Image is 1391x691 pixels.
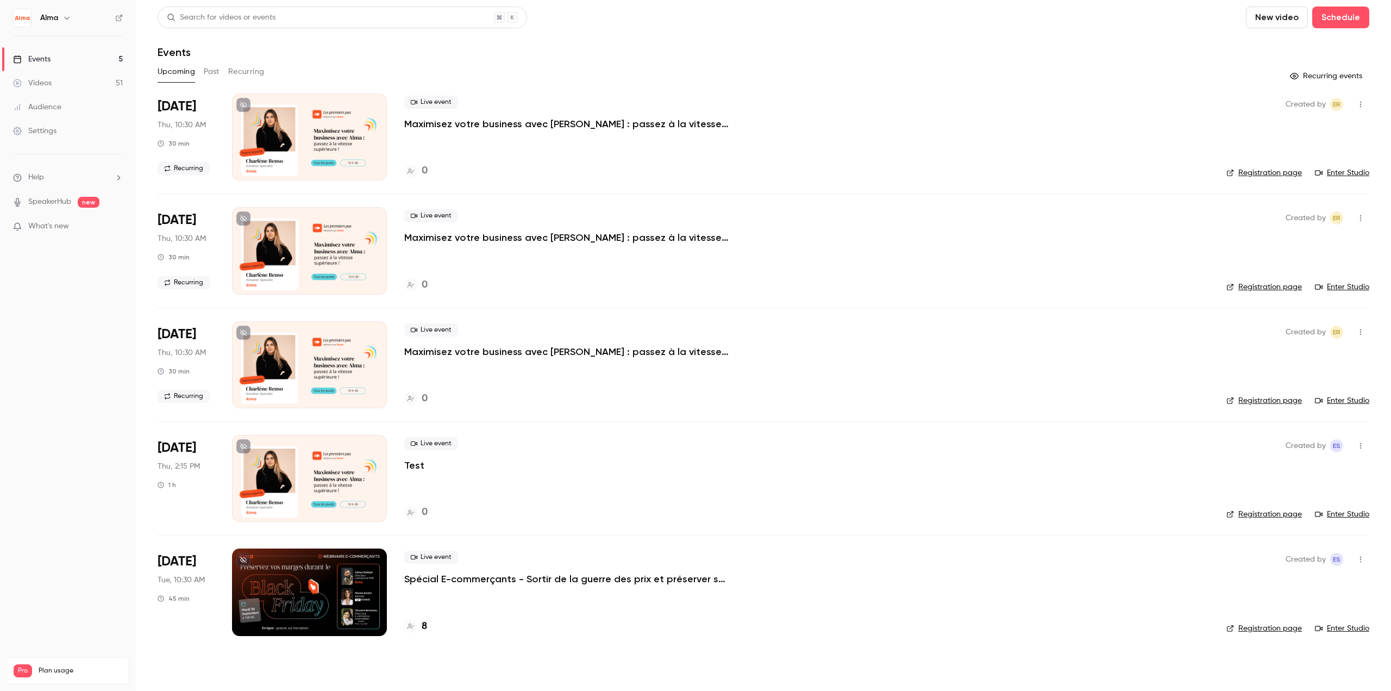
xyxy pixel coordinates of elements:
div: Events [13,54,51,65]
span: ES [1333,553,1340,566]
h6: Alma [40,13,58,23]
a: Registration page [1226,509,1302,520]
span: Recurring [158,276,210,289]
h4: 0 [422,278,428,292]
div: 1 h [158,481,176,489]
span: ER [1333,326,1340,339]
span: Live event [404,437,458,450]
a: 0 [404,278,428,292]
span: ER [1333,211,1340,225]
span: Thu, 2:15 PM [158,461,200,472]
button: Upcoming [158,63,195,80]
span: Eric ROMER [1330,211,1343,225]
a: Registration page [1226,395,1302,406]
div: Audience [13,102,61,113]
span: Plan usage [39,667,122,675]
div: Sep 11 Thu, 10:30 AM (Europe/Paris) [158,207,215,294]
span: ER [1333,98,1340,111]
span: [DATE] [158,553,196,570]
a: Registration page [1226,167,1302,178]
a: Enter Studio [1315,395,1369,406]
h4: 0 [422,164,428,178]
span: Pro [14,664,32,677]
span: Recurring [158,390,210,403]
span: Created by [1286,553,1326,566]
div: 30 min [158,367,190,376]
a: Maximisez votre business avec [PERSON_NAME] : passez à la vitesse supérieure ! [404,345,730,358]
div: Sep 30 Tue, 10:30 AM (Europe/Paris) [158,549,215,636]
a: Spécial E-commerçants - Sortir de la guerre des prix et préserver ses marges pendant [DATE][DATE] [404,572,730,586]
span: Evan SAIDI [1330,439,1343,452]
h4: 8 [422,619,427,634]
span: Recurring [158,162,210,175]
span: Eric ROMER [1330,326,1343,339]
a: 0 [404,164,428,178]
button: Recurring [228,63,265,80]
span: [DATE] [158,439,196,457]
span: Live event [404,323,458,337]
h4: 0 [422,505,428,520]
span: [DATE] [158,98,196,115]
a: Registration page [1226,282,1302,292]
a: Registration page [1226,623,1302,634]
span: Live event [404,551,458,564]
span: What's new [28,221,69,232]
a: Enter Studio [1315,167,1369,178]
span: Created by [1286,326,1326,339]
span: Tue, 10:30 AM [158,575,205,586]
span: Eric ROMER [1330,98,1343,111]
div: Sep 18 Thu, 10:30 AM (Europe/Paris) [158,321,215,408]
a: 0 [404,505,428,520]
span: Created by [1286,439,1326,452]
a: Maximisez votre business avec [PERSON_NAME] : passez à la vitesse supérieure ! [404,231,730,244]
a: Enter Studio [1315,509,1369,520]
h4: 0 [422,391,428,406]
span: Evan SAIDI [1330,553,1343,566]
li: help-dropdown-opener [13,172,123,183]
span: ES [1333,439,1340,452]
a: Enter Studio [1315,623,1369,634]
a: Maximisez votre business avec [PERSON_NAME] : passez à la vitesse supérieure ! [404,117,730,130]
a: 8 [404,619,427,634]
a: 0 [404,391,428,406]
span: [DATE] [158,326,196,343]
button: Schedule [1312,7,1369,28]
a: Test [404,459,424,472]
h1: Events [158,46,191,59]
span: Live event [404,96,458,109]
span: Created by [1286,211,1326,225]
span: Live event [404,209,458,222]
div: 45 min [158,594,190,603]
span: Thu, 10:30 AM [158,120,206,130]
button: Past [204,63,220,80]
div: 30 min [158,253,190,262]
span: Help [28,172,44,183]
a: Enter Studio [1315,282,1369,292]
div: Settings [13,126,57,136]
a: SpeakerHub [28,196,71,208]
img: Alma [14,9,31,27]
div: 30 min [158,139,190,148]
span: new [78,197,99,208]
div: Videos [13,78,52,89]
div: Sep 25 Thu, 2:15 PM (Europe/Paris) [158,435,215,522]
div: Search for videos or events [167,12,275,23]
span: Thu, 10:30 AM [158,347,206,358]
button: New video [1246,7,1308,28]
span: Thu, 10:30 AM [158,233,206,244]
span: [DATE] [158,211,196,229]
button: Recurring events [1285,67,1369,85]
span: Created by [1286,98,1326,111]
div: Sep 4 Thu, 10:30 AM (Europe/Paris) [158,94,215,180]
